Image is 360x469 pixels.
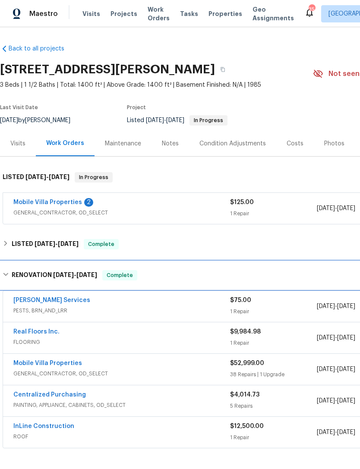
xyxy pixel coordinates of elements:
[190,118,227,123] span: In Progress
[317,366,335,372] span: [DATE]
[146,117,164,123] span: [DATE]
[309,5,315,14] div: 35
[317,205,335,211] span: [DATE]
[53,272,74,278] span: [DATE]
[317,334,355,342] span: -
[105,139,141,148] div: Maintenance
[13,392,86,398] a: Centralized Purchasing
[337,366,355,372] span: [DATE]
[35,241,55,247] span: [DATE]
[230,360,264,366] span: $52,999.00
[46,139,84,148] div: Work Orders
[230,329,261,335] span: $9,984.98
[230,370,317,379] div: 38 Repairs | 1 Upgrade
[317,397,355,405] span: -
[13,401,230,409] span: PAINTING, APPLIANCE, CABINETS, OD_SELECT
[199,139,266,148] div: Condition Adjustments
[337,398,355,404] span: [DATE]
[230,307,317,316] div: 1 Repair
[3,172,69,183] h6: LISTED
[13,432,230,441] span: ROOF
[317,335,335,341] span: [DATE]
[76,173,112,182] span: In Progress
[337,335,355,341] span: [DATE]
[13,329,60,335] a: Real Floors Inc.
[111,9,137,18] span: Projects
[12,239,79,249] h6: LISTED
[230,339,317,347] div: 1 Repair
[317,428,355,437] span: -
[166,117,184,123] span: [DATE]
[82,9,100,18] span: Visits
[317,365,355,374] span: -
[317,398,335,404] span: [DATE]
[13,360,82,366] a: Mobile Villa Properties
[13,208,230,217] span: GENERAL_CONTRACTOR, OD_SELECT
[230,392,259,398] span: $4,014.73
[337,303,355,309] span: [DATE]
[162,139,179,148] div: Notes
[49,174,69,180] span: [DATE]
[58,241,79,247] span: [DATE]
[84,198,93,207] div: 2
[337,205,355,211] span: [DATE]
[13,423,74,429] a: InLine Construction
[148,5,170,22] span: Work Orders
[230,199,254,205] span: $125.00
[53,272,97,278] span: -
[35,241,79,247] span: -
[13,199,82,205] a: Mobile Villa Properties
[317,303,335,309] span: [DATE]
[13,369,230,378] span: GENERAL_CONTRACTOR, OD_SELECT
[230,402,317,410] div: 5 Repairs
[103,271,136,280] span: Complete
[230,433,317,442] div: 1 Repair
[287,139,303,148] div: Costs
[13,338,230,346] span: FLOORING
[230,423,264,429] span: $12,500.00
[127,117,227,123] span: Listed
[317,302,355,311] span: -
[230,297,251,303] span: $75.00
[215,62,231,77] button: Copy Address
[25,174,69,180] span: -
[230,209,317,218] div: 1 Repair
[324,139,344,148] div: Photos
[85,240,118,249] span: Complete
[317,204,355,213] span: -
[253,5,294,22] span: Geo Assignments
[127,105,146,110] span: Project
[13,297,90,303] a: [PERSON_NAME] Services
[208,9,242,18] span: Properties
[12,270,97,280] h6: RENOVATION
[25,174,46,180] span: [DATE]
[29,9,58,18] span: Maestro
[76,272,97,278] span: [DATE]
[317,429,335,435] span: [DATE]
[180,11,198,17] span: Tasks
[337,429,355,435] span: [DATE]
[13,306,230,315] span: PESTS, BRN_AND_LRR
[146,117,184,123] span: -
[10,139,25,148] div: Visits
